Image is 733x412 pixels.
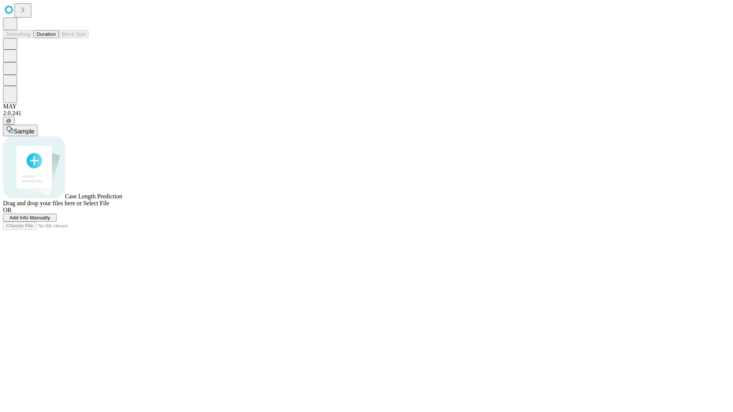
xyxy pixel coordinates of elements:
[3,117,15,125] button: @
[3,110,730,117] div: 2.0.241
[83,200,109,206] span: Select File
[34,30,59,38] button: Duration
[65,193,122,200] span: Case Length Prediction
[3,103,730,110] div: MAY
[14,128,34,135] span: Sample
[59,30,89,38] button: Block Size
[6,118,11,124] span: @
[3,214,57,222] button: Add Info Manually
[3,30,34,38] button: Smoothing
[3,207,11,213] span: OR
[3,200,82,206] span: Drag and drop your files here or
[10,215,50,220] span: Add Info Manually
[3,125,37,136] button: Sample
